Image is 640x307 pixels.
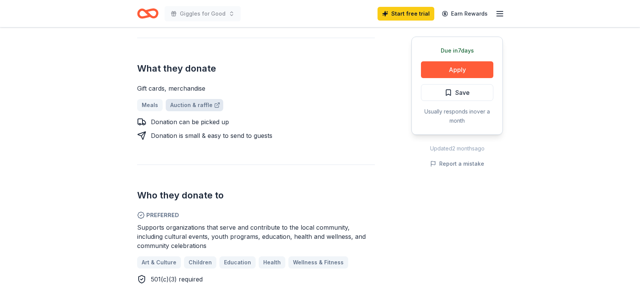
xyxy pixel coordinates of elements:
span: Art & Culture [142,258,176,267]
div: Donation can be picked up [151,117,229,126]
span: Preferred [137,211,375,220]
a: Wellness & Fitness [288,256,348,269]
button: Report a mistake [430,159,484,168]
h2: What they donate [137,62,375,75]
button: Save [421,84,493,101]
span: 501(c)(3) required [151,275,203,283]
div: Donation is small & easy to send to guests [151,131,272,140]
h2: Who they donate to [137,189,375,201]
a: Education [219,256,256,269]
a: Earn Rewards [437,7,492,21]
div: Usually responds in over a month [421,107,493,125]
a: Art & Culture [137,256,181,269]
a: Children [184,256,216,269]
div: Updated 2 months ago [411,144,503,153]
span: Health [263,258,281,267]
a: Start free trial [378,7,434,21]
span: Save [455,88,470,98]
span: Wellness & Fitness [293,258,344,267]
button: Giggles for Good [165,6,241,21]
div: Gift cards, merchandise [137,84,375,93]
a: Auction & raffle [166,99,223,111]
a: Health [259,256,285,269]
span: Supports organizations that serve and contribute to the local community, including cultural event... [137,224,366,249]
span: Children [189,258,212,267]
div: Due in 7 days [421,46,493,55]
span: Education [224,258,251,267]
a: Meals [137,99,163,111]
span: Giggles for Good [180,9,226,18]
button: Apply [421,61,493,78]
a: Home [137,5,158,22]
